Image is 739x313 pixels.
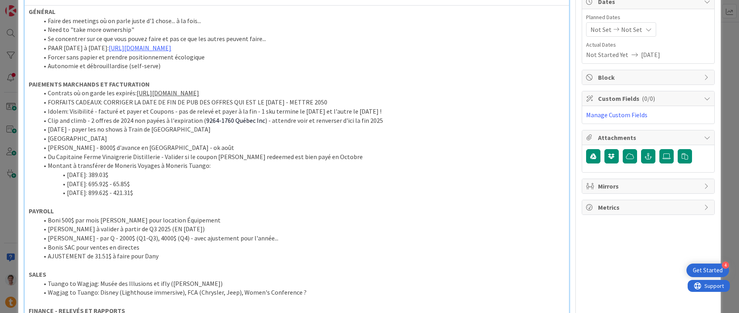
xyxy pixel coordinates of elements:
a: Manage Custom Fields [586,111,647,119]
li: FORFAITS CADEAUX: CORRIGER LA DATE DE FIN DE PUB DES OFFRES QUI EST LE [DATE] - METTRE 2050 [38,98,565,107]
strong: PAIEMENTS MARCHANDS ET FACTURATION [29,80,150,88]
li: Du Capitaine Ferme Vinaigrerie Distillerie - Valider si le coupon [PERSON_NAME] redeemed est bien... [38,152,565,161]
li: Bonis SAC pour ventes en directes [38,243,565,252]
span: 9264-1760 Québec Inc [206,116,265,124]
li: Forcer sans papier et prendre positionnement écologique [38,53,565,62]
div: Get Started [693,266,723,274]
li: [PERSON_NAME] - par Q - 2000$ (Q1-Q3), 4000$ (Q4) - avec ajustement pour l'année... [38,234,565,243]
span: Not Started Yet [586,50,628,59]
span: Mirrors [598,181,700,191]
div: 4 [722,262,729,269]
span: Contrats où on garde les expirés: [48,89,137,97]
span: Custom Fields [598,94,700,103]
li: [DATE]: 899.62$ - 421.31$ [38,188,565,197]
li: PAAR [DATE] à [DATE]: [38,43,565,53]
li: Idolem: Visibilité - facturé et payer et Coupons - pas de relevé et payer à la fin - 1 sku termin... [38,107,565,116]
li: Wagjag to Tuango: Disney (Lighthouse immersive), FCA (Chrysler, Jeep), Women's Conference ? [38,288,565,297]
li: AJUSTEMENT de 31.51$ à faire pour Dany [38,252,565,261]
a: [URL][DOMAIN_NAME] [109,44,171,52]
strong: PAYROLL [29,207,54,215]
span: ( 0/0 ) [642,94,655,102]
span: Planned Dates [586,13,710,22]
li: [PERSON_NAME] à valider à partir de Q3 2025 (EN [DATE]) [38,224,565,234]
span: Block [598,73,700,82]
li: Faire des meetings où on parle juste d'1 chose... à la fois... [38,16,565,26]
span: Support [17,1,36,11]
li: [GEOGRAPHIC_DATA] [38,134,565,143]
span: Not Set [621,25,642,34]
li: Tuango to Wagjag: Musée des Illusions et ifly ([PERSON_NAME]) [38,279,565,288]
li: [PERSON_NAME] - 8000$ d'avance en [GEOGRAPHIC_DATA] - ok août [38,143,565,152]
span: Attachments [598,133,700,142]
li: Autonomie et débrouillardise (self-serve) [38,61,565,71]
a: [URL][DOMAIN_NAME] [137,89,199,97]
span: Actual Dates [586,41,710,49]
span: [DATE] [641,50,660,59]
div: Open Get Started checklist, remaining modules: 4 [686,264,729,277]
li: [DATE]: 389.03$ [38,170,565,179]
strong: GÉNÉRAL [29,8,55,16]
li: Clip and climb - 2 offres de 2024 non payées à l'expiration ( ) - attendre voir et renverser d'ic... [38,116,565,125]
li: [DATE]: 695.92$ - 65.85$ [38,179,565,189]
li: Need to "take more ownership" [38,25,565,34]
li: Se concentrer sur ce que vous pouvez faire et pas ce que les autres peuvent faire... [38,34,565,43]
li: Boni 500$ par mois [PERSON_NAME] pour location Équipement [38,216,565,225]
span: Metrics [598,203,700,212]
span: Not Set [590,25,612,34]
li: Montant à transférer de Moneris Voyages à Moneris Tuango: [38,161,565,170]
strong: SALES [29,270,46,278]
li: [DATE] - payer les no shows à Train de [GEOGRAPHIC_DATA] [38,125,565,134]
